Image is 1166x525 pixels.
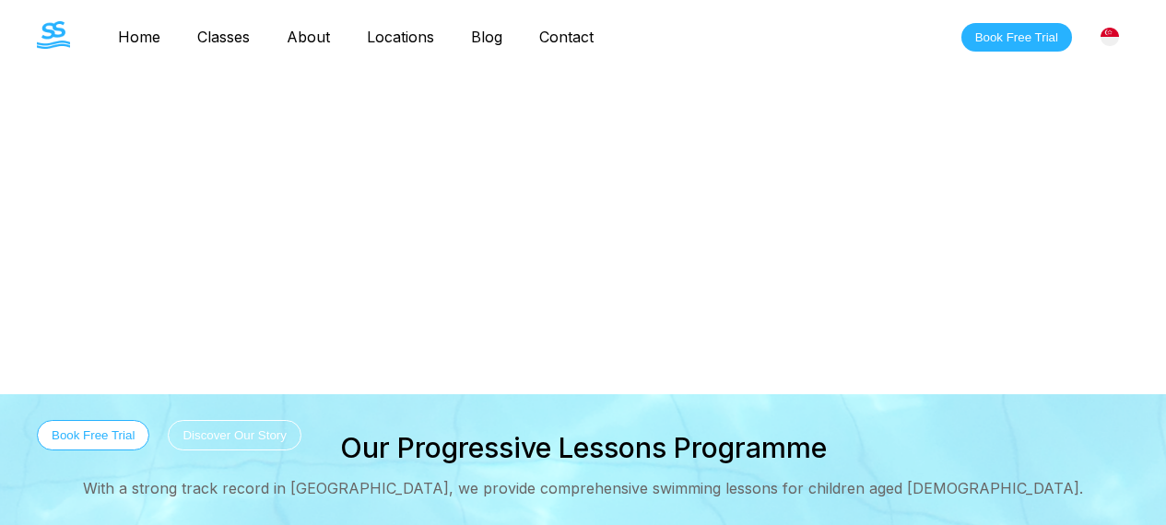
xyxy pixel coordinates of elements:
[83,479,1083,497] div: With a strong track record in [GEOGRAPHIC_DATA], we provide comprehensive swimming lessons for ch...
[179,28,268,46] a: Classes
[1090,17,1129,56] div: [GEOGRAPHIC_DATA]
[100,28,179,46] a: Home
[37,376,1008,391] div: Equip your child with essential swimming skills for lifelong safety and confidence in water.
[268,28,348,46] a: About
[961,23,1072,52] button: Book Free Trial
[1101,28,1119,46] img: Singapore
[37,21,70,49] img: The Swim Starter Logo
[37,258,1008,271] div: Welcome to The Swim Starter
[453,28,521,46] a: Blog
[521,28,612,46] a: Contact
[168,420,301,450] button: Discover Our Story
[348,28,453,46] a: Locations
[37,420,149,450] button: Book Free Trial
[37,300,1008,346] div: Swimming Lessons in [GEOGRAPHIC_DATA]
